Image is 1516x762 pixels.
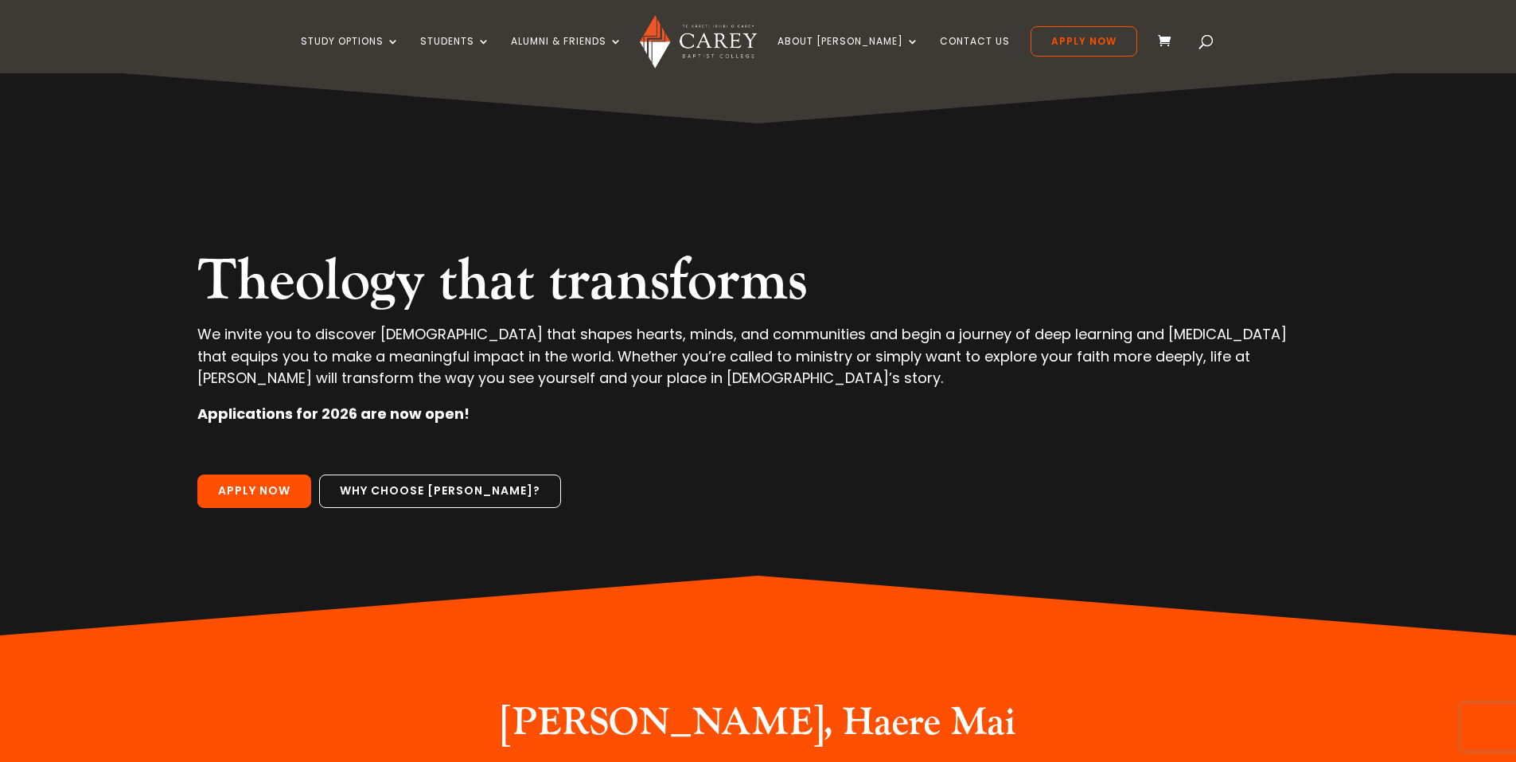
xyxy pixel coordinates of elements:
a: Contact Us [940,36,1010,73]
a: Apply Now [1031,26,1137,57]
h2: Theology that transforms [197,247,1318,323]
p: We invite you to discover [DEMOGRAPHIC_DATA] that shapes hearts, minds, and communities and begin... [197,323,1318,403]
strong: Applications for 2026 are now open! [197,404,470,424]
a: Alumni & Friends [511,36,622,73]
a: Why choose [PERSON_NAME]? [319,475,561,508]
a: Students [420,36,490,73]
a: Apply Now [197,475,311,508]
h2: [PERSON_NAME], Haere Mai [460,700,1057,754]
a: About [PERSON_NAME] [777,36,919,73]
img: Carey Baptist College [640,15,757,68]
a: Study Options [301,36,399,73]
